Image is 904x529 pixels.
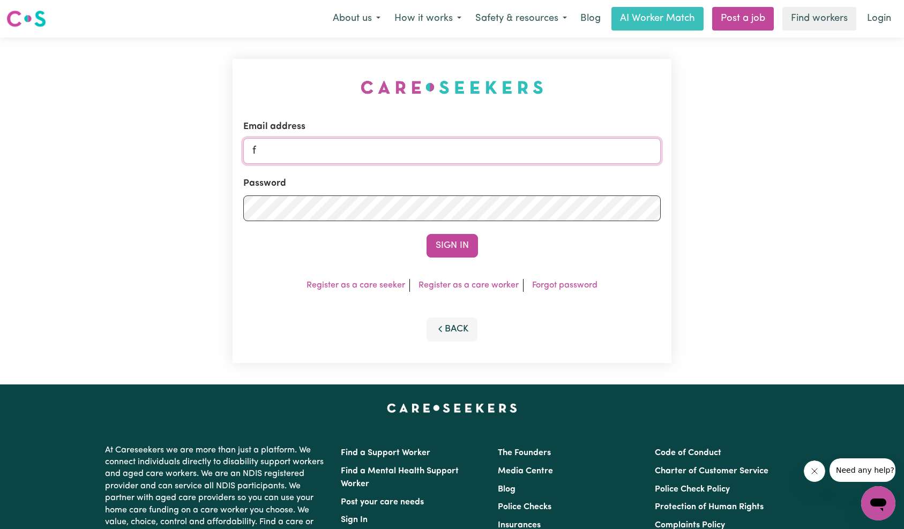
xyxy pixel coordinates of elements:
[830,458,895,482] iframe: Message from company
[341,516,368,524] a: Sign In
[655,485,730,494] a: Police Check Policy
[307,281,405,290] a: Register as a care seeker
[6,6,46,31] a: Careseekers logo
[712,7,774,31] a: Post a job
[498,485,515,494] a: Blog
[861,7,898,31] a: Login
[861,486,895,520] iframe: Button to launch messaging window
[387,7,468,30] button: How it works
[243,138,661,164] input: Email address
[498,467,553,475] a: Media Centre
[532,281,597,290] a: Forgot password
[498,503,551,511] a: Police Checks
[611,7,704,31] a: AI Worker Match
[574,7,607,31] a: Blog
[341,449,430,457] a: Find a Support Worker
[427,318,478,341] button: Back
[326,7,387,30] button: About us
[498,449,551,457] a: The Founders
[655,449,721,457] a: Code of Conduct
[427,234,478,258] button: Sign In
[341,467,459,488] a: Find a Mental Health Support Worker
[655,467,768,475] a: Charter of Customer Service
[243,177,286,191] label: Password
[655,503,764,511] a: Protection of Human Rights
[6,9,46,28] img: Careseekers logo
[243,120,305,134] label: Email address
[468,7,574,30] button: Safety & resources
[782,7,856,31] a: Find workers
[804,460,825,482] iframe: Close message
[341,498,424,507] a: Post your care needs
[387,404,517,412] a: Careseekers home page
[419,281,519,290] a: Register as a care worker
